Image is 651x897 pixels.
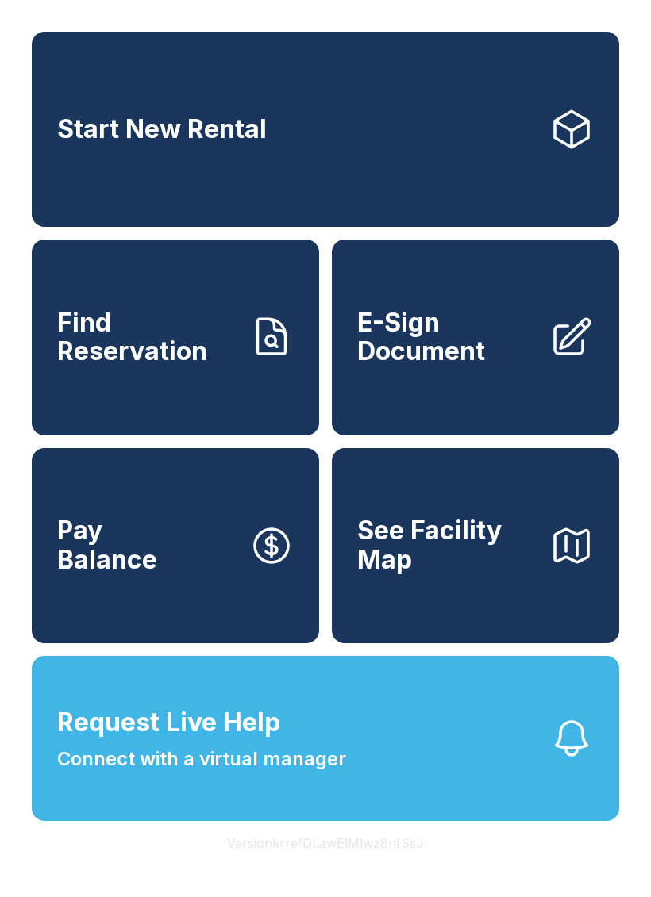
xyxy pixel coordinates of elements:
button: VersionkrrefDLawElMlwz8nfSsJ [214,821,437,865]
button: PayBalance [32,448,319,643]
a: Find Reservation [32,240,319,435]
span: See Facility Map [357,516,537,574]
a: Start New Rental [32,32,619,227]
span: Start New Rental [57,115,267,144]
button: See Facility Map [332,448,619,643]
span: Find Reservation [57,309,237,366]
button: Request Live HelpConnect with a virtual manager [32,656,619,821]
span: E-Sign Document [357,309,537,366]
a: E-Sign Document [332,240,619,435]
span: Pay Balance [57,516,157,574]
span: Connect with a virtual manager [57,745,346,773]
span: Request Live Help [57,703,280,742]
